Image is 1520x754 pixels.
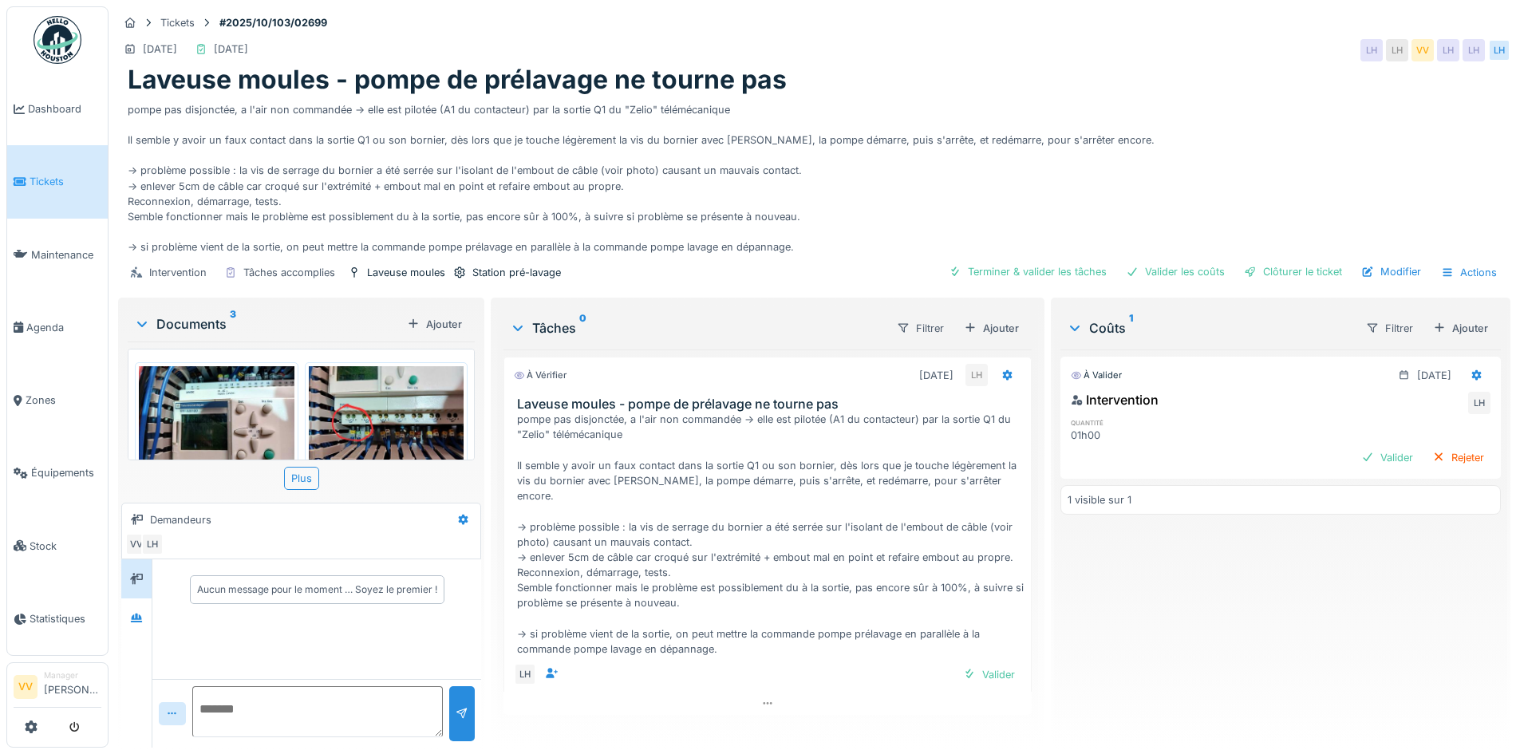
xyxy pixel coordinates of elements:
[1071,369,1122,382] div: À valider
[919,368,953,383] div: [DATE]
[14,669,101,708] a: VV Manager[PERSON_NAME]
[1071,417,1207,428] h6: quantité
[230,314,236,334] sup: 3
[214,41,248,57] div: [DATE]
[44,669,101,681] div: Manager
[28,101,101,116] span: Dashboard
[1071,428,1207,443] div: 01h00
[957,318,1025,339] div: Ajouter
[1434,261,1504,284] div: Actions
[1359,317,1420,340] div: Filtrer
[7,436,108,509] a: Équipements
[128,96,1501,255] div: pompe pas disjonctée, a l'air non commandée -> elle est pilotée (A1 du contacteur) par la sortie ...
[30,611,101,626] span: Statistiques
[942,261,1113,282] div: Terminer & valider les tâches
[1427,318,1494,339] div: Ajouter
[890,317,951,340] div: Filtrer
[34,16,81,64] img: Badge_color-CXgf-gQk.svg
[197,582,437,597] div: Aucun message pour le moment … Soyez le premier !
[1355,261,1427,282] div: Modifier
[1071,390,1159,409] div: Intervention
[7,364,108,436] a: Zones
[1238,261,1348,282] div: Clôturer le ticket
[213,15,334,30] strong: #2025/10/103/02699
[26,393,101,408] span: Zones
[965,364,988,386] div: LH
[128,65,787,95] h1: Laveuse moules - pompe de prélavage ne tourne pas
[309,366,464,483] img: xs3v3ve7fc6pkoaurb9q7o3eg9r2
[14,675,38,699] li: VV
[150,512,211,527] div: Demandeurs
[957,664,1021,685] div: Valider
[30,539,101,554] span: Stock
[149,265,207,280] div: Intervention
[141,533,164,555] div: LH
[31,465,101,480] span: Équipements
[514,369,567,382] div: À vérifier
[1119,261,1231,282] div: Valider les coûts
[367,265,445,280] div: Laveuse moules
[125,533,148,555] div: VV
[7,582,108,655] a: Statistiques
[7,145,108,218] a: Tickets
[7,510,108,582] a: Stock
[134,314,401,334] div: Documents
[7,291,108,364] a: Agenda
[472,265,561,280] div: Station pré-lavage
[1068,492,1131,507] div: 1 visible sur 1
[517,412,1024,657] div: pompe pas disjonctée, a l'air non commandée -> elle est pilotée (A1 du contacteur) par la sortie ...
[160,15,195,30] div: Tickets
[1426,447,1490,468] div: Rejeter
[31,247,101,263] span: Maintenance
[7,219,108,291] a: Maintenance
[1463,39,1485,61] div: LH
[579,318,586,338] sup: 0
[7,73,108,145] a: Dashboard
[30,174,101,189] span: Tickets
[44,669,101,704] li: [PERSON_NAME]
[1355,447,1419,468] div: Valider
[243,265,335,280] div: Tâches accomplies
[514,663,536,685] div: LH
[510,318,882,338] div: Tâches
[1488,39,1510,61] div: LH
[143,41,177,57] div: [DATE]
[139,366,294,483] img: jx1n6g3bvjajc9izl9exwkxa8mnj
[1468,392,1490,414] div: LH
[1417,368,1451,383] div: [DATE]
[1437,39,1459,61] div: LH
[1129,318,1133,338] sup: 1
[1360,39,1383,61] div: LH
[1386,39,1408,61] div: LH
[1067,318,1352,338] div: Coûts
[26,320,101,335] span: Agenda
[517,397,1024,412] h3: Laveuse moules - pompe de prélavage ne tourne pas
[1411,39,1434,61] div: VV
[284,467,319,490] div: Plus
[401,314,468,335] div: Ajouter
